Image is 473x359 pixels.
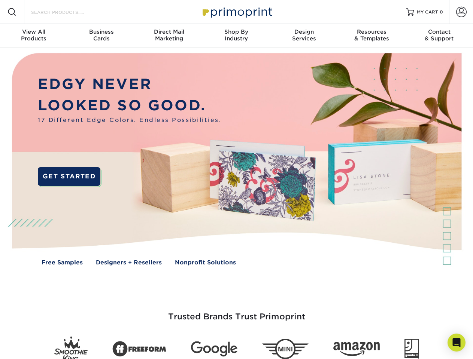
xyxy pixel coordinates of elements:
a: Designers + Resellers [96,258,162,267]
a: Nonprofit Solutions [175,258,236,267]
p: LOOKED SO GOOD. [38,95,221,116]
iframe: Google Customer Reviews [2,336,64,356]
a: BusinessCards [67,24,135,48]
a: GET STARTED [38,167,100,186]
span: Design [270,28,338,35]
a: Shop ByIndustry [203,24,270,48]
img: Primoprint [199,4,274,20]
img: Google [191,341,237,357]
div: Cards [67,28,135,42]
div: Services [270,28,338,42]
span: Shop By [203,28,270,35]
div: Marketing [135,28,203,42]
a: Direct MailMarketing [135,24,203,48]
span: Resources [338,28,405,35]
a: Resources& Templates [338,24,405,48]
img: Amazon [333,342,380,356]
a: Contact& Support [406,24,473,48]
img: Goodwill [404,339,419,359]
p: EDGY NEVER [38,74,221,95]
div: Industry [203,28,270,42]
a: DesignServices [270,24,338,48]
input: SEARCH PRODUCTS..... [30,7,103,16]
div: Open Intercom Messenger [448,334,466,352]
span: Business [67,28,135,35]
a: Free Samples [42,258,83,267]
div: & Templates [338,28,405,42]
div: & Support [406,28,473,42]
span: 17 Different Edge Colors. Endless Possibilities. [38,116,221,125]
span: Contact [406,28,473,35]
span: Direct Mail [135,28,203,35]
span: 0 [440,9,443,15]
h3: Trusted Brands Trust Primoprint [18,294,456,331]
span: MY CART [417,9,438,15]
